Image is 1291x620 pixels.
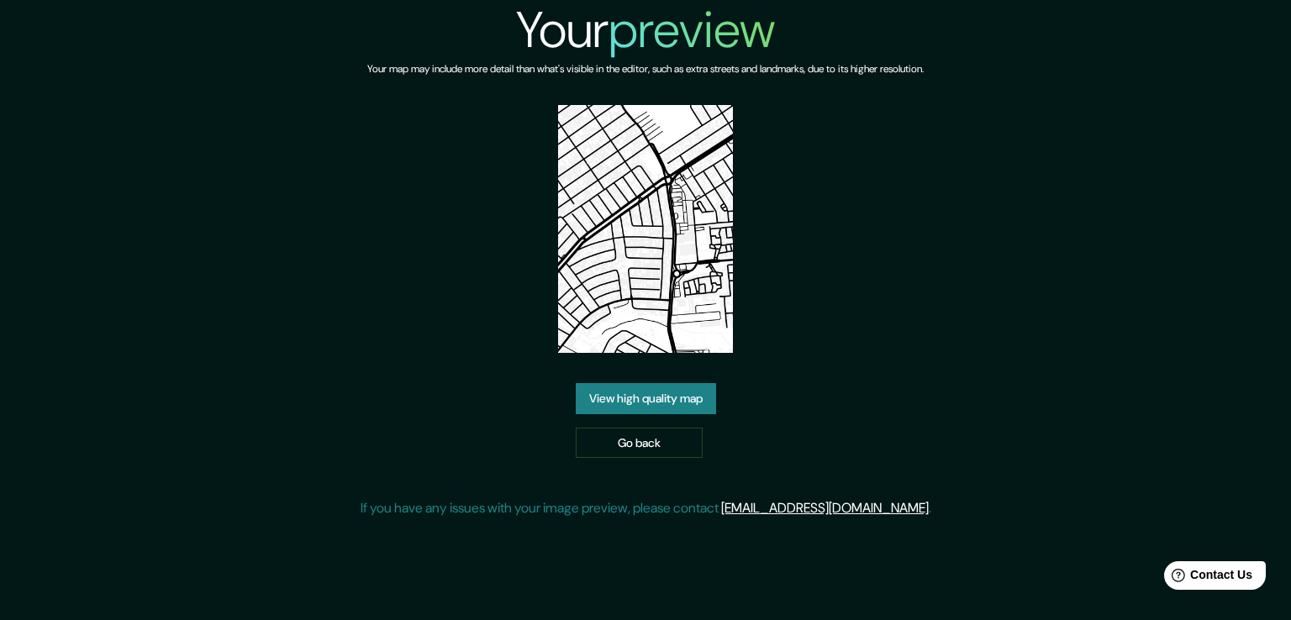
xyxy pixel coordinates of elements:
[576,383,716,414] a: View high quality map
[558,105,734,353] img: created-map-preview
[576,428,703,459] a: Go back
[1141,554,1273,602] iframe: Help widget launcher
[367,60,924,78] h6: Your map may include more detail than what's visible in the editor, such as extra streets and lan...
[361,498,931,518] p: If you have any issues with your image preview, please contact .
[721,499,929,517] a: [EMAIL_ADDRESS][DOMAIN_NAME]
